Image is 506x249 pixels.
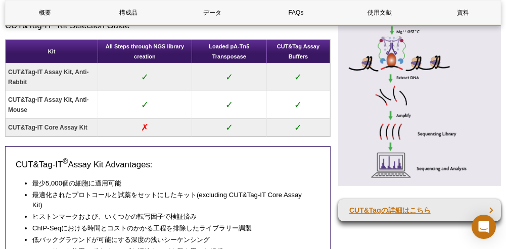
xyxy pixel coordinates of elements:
a: 構成品 [89,1,168,25]
th: Loaded pA-Tn5 Transposase [192,40,267,64]
li: ヒストンマークおよび、いくつかの転写因子で検証済み [32,212,310,222]
td: ✓ [98,64,192,91]
strong: CUT&Tag-IT Assay Kit, Anti-Rabbit [8,69,89,86]
li: 最適化されたプロトコールと試薬をセットにしたキット(excluding CUT&Tag-IT Core Assay Kit) [32,190,310,210]
a: データ [173,1,252,25]
td: ✓ [192,119,267,137]
td: ✓ [267,119,330,137]
td: ✓ [267,64,330,91]
th: All Steps through NGS library creation [98,40,192,64]
td: ✓ [98,91,192,119]
a: 資料 [424,1,503,25]
a: CUT&Tagの詳細はこちら [338,199,501,221]
div: Open Intercom Messenger [472,215,496,239]
li: ChIP-Seqにおける時間とコストのかかる工程を排除したライブラリー調製 [32,223,310,233]
a: FAQs [257,1,336,25]
td: ✓ [192,64,267,91]
a: 概要 [6,1,84,25]
li: 最少5,000個の細胞に適用可能 [32,178,310,189]
td: ✓ [192,91,267,119]
li: 低バックグラウンドが可能にする深度の浅いシーケンシング [32,235,310,245]
th: Kit [6,40,98,64]
sup: ® [63,157,68,165]
strong: CUT&Tag-IT Assay Kit, Anti-Mouse [8,96,89,113]
a: 使用文献 [340,1,419,25]
strong: CUT&Tag-IT Core Assay Kit [8,124,87,131]
th: CUT&Tag Assay Buffers [267,40,330,64]
h3: CUT&Tag-IT Assay Kit Advantages: [16,159,320,171]
td: ✗ [98,119,192,137]
td: ✓ [267,91,330,119]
